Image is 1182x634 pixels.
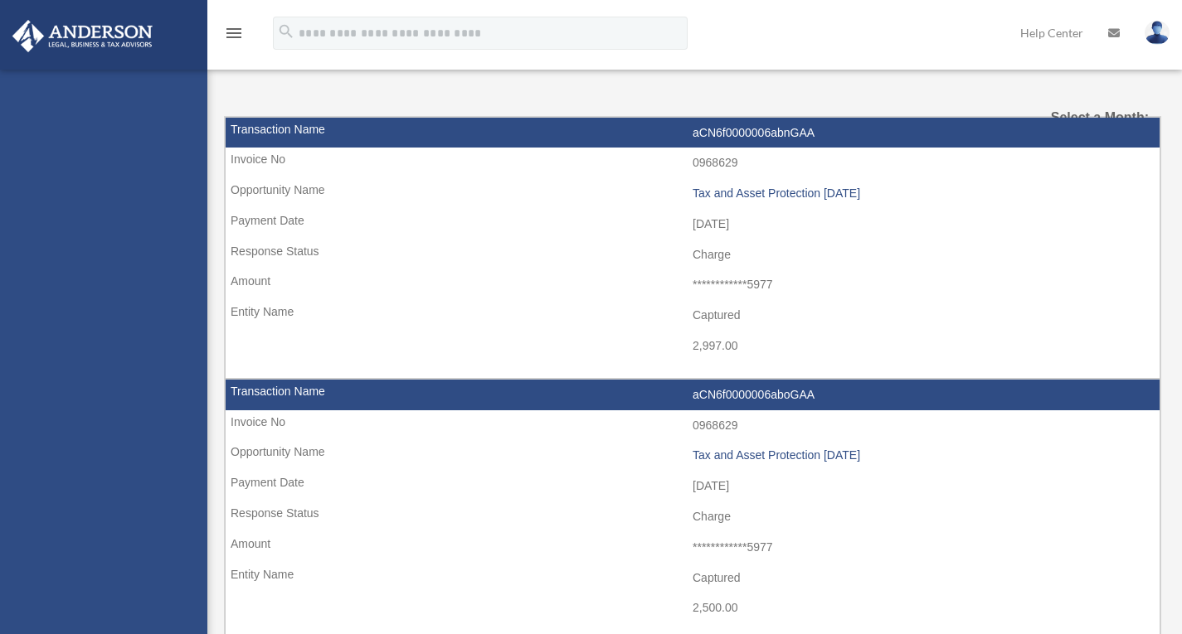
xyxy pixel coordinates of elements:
[224,29,244,43] a: menu
[1145,21,1170,45] img: User Pic
[7,20,158,52] img: Anderson Advisors Platinum Portal
[693,448,1151,462] div: Tax and Asset Protection [DATE]
[693,186,1151,201] div: Tax and Asset Protection [DATE]
[226,118,1160,149] td: aCN6f0000006abnGAA
[226,410,1160,442] td: 0968629
[226,240,1160,271] td: Charge
[226,331,1160,362] td: 2,997.00
[226,593,1160,624] td: 2,500.00
[226,380,1160,411] td: aCN6f0000006aboGAA
[226,209,1160,240] td: [DATE]
[277,22,295,41] i: search
[226,563,1160,594] td: Captured
[1018,106,1149,129] label: Select a Month:
[226,501,1160,533] td: Charge
[224,23,244,43] i: menu
[226,148,1160,179] td: 0968629
[226,300,1160,332] td: Captured
[226,471,1160,502] td: [DATE]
